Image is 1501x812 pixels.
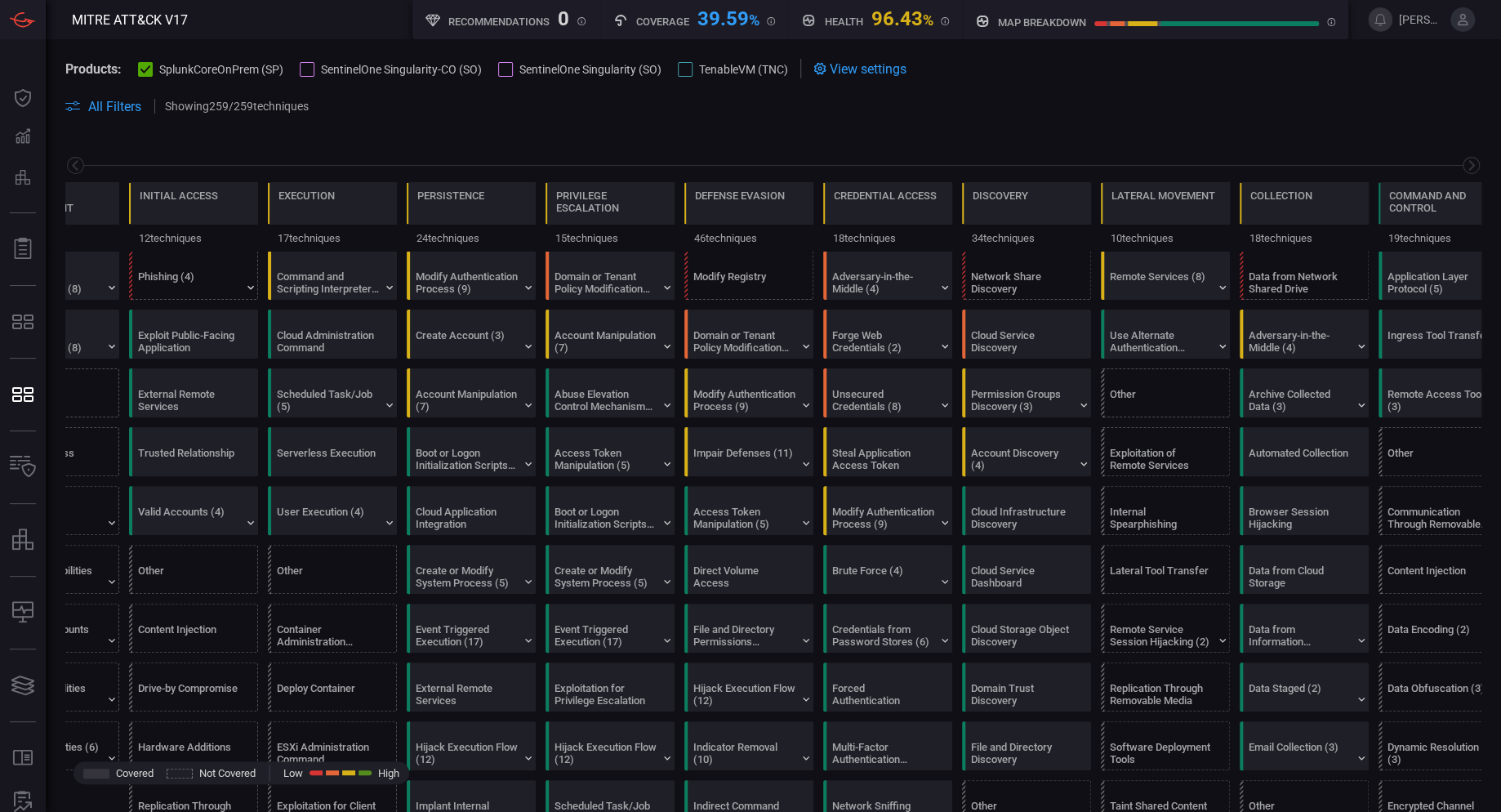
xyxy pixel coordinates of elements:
div: 34 techniques [962,225,1091,251]
div: File and Directory Permissions Modification (2) [693,623,795,648]
div: Data from Network Shared Drive [1249,270,1351,295]
div: T1110: Brute Force [823,545,952,594]
span: % [922,11,933,29]
span: SentinelOne Singularity (SO) [519,63,661,76]
span: Low [283,767,303,779]
div: T1210: Exploitation of Remote Services (Not covered) [1101,427,1230,476]
div: Phishing (4) [138,270,240,295]
h5: map breakdown [998,16,1086,29]
div: Modify Authentication Process (9) [416,270,518,295]
div: T1671: Cloud Application Integration [407,486,536,535]
button: SplunkCoreOnPrem (SP) [138,60,283,77]
div: Cloud Service Discovery [971,329,1073,354]
div: Adversary-in-the-Middle (4) [832,270,934,295]
div: T1555: Credentials from Password Stores [823,604,952,653]
button: SentinelOne Singularity (SO) [498,60,661,77]
div: External Remote Services [416,682,518,707]
div: T1651: Cloud Administration Command [268,310,397,359]
div: Cloud Service Dashboard [971,564,1073,589]
div: T1563: Remote Service Session Hijacking (Not covered) [1101,604,1230,653]
div: Direct Volume Access [693,564,795,589]
div: Valid Accounts (4) [138,506,240,530]
div: Remote Service Session Hijacking (2) [1110,623,1212,648]
div: Impair Defenses (11) [693,447,795,471]
div: TA0008: Lateral Movement [1101,182,1230,251]
div: T1557: Adversary-in-the-Middle [1240,310,1369,359]
button: assets [3,520,42,560]
div: T1006: Direct Volume Access [684,545,813,594]
button: Compliance Monitoring [3,593,42,632]
div: T1204: User Execution [268,486,397,535]
span: Products: [65,61,122,77]
div: T1200: Hardware Additions (Not covered) [129,721,258,770]
div: T1185: Browser Session Hijacking [1240,486,1369,535]
div: 96.43 [871,7,933,27]
div: T1098: Account Manipulation [546,310,675,359]
div: Exploitation for Privilege Escalation [555,682,657,707]
div: Abuse Elevation Control Mechanism (6) [555,388,657,413]
div: Access Token Manipulation (5) [555,447,657,471]
p: Showing 259 / 259 techniques [165,100,309,113]
div: Remote Services (8) [1110,270,1212,295]
div: T1675: ESXi Administration Command (Not covered) [268,721,397,770]
div: Lateral Movement [1111,190,1215,202]
div: T1187: Forced Authentication [823,663,952,712]
div: Hardware Additions [138,741,240,765]
div: T1070: Indicator Removal [684,721,813,770]
button: MITRE - Exposures [3,302,42,341]
h5: Recommendations [448,16,550,28]
div: T1484: Domain or Tenant Policy Modification [684,310,813,359]
span: High [378,767,399,779]
div: TA0009: Collection [1240,182,1369,251]
div: View settings [813,59,906,78]
div: T1087: Account Discovery [962,427,1091,476]
div: T1053: Scheduled Task/Job [268,368,397,417]
div: Container Administration Command [277,623,379,648]
div: TA0003: Persistence [407,182,536,251]
div: Communication Through Removable Media [1387,506,1490,530]
div: T1091: Replication Through Removable Media (Not covered) [1101,663,1230,712]
div: Trusted Relationship [138,447,240,471]
div: T1190: Exploit Public-Facing Application [129,310,258,359]
div: Data from Cloud Storage [1249,564,1351,589]
div: T1574: Hijack Execution Flow [546,721,675,770]
div: T1189: Drive-by Compromise (Not covered) [129,663,258,712]
div: 18 techniques [823,225,952,251]
div: Deploy Container [277,682,379,707]
div: T1074: Data Staged [1240,663,1369,712]
div: Multi-Factor Authentication Request Generation [832,741,934,765]
div: T1543: Create or Modify System Process [546,545,675,594]
div: Automated Collection [1249,447,1351,471]
button: Inventory [3,448,42,487]
div: TA0006: Credential Access [823,182,952,251]
button: All Filters [65,99,141,114]
div: TA0002: Execution [268,182,397,251]
div: Cloud Administration Command [277,329,379,354]
div: T1556: Modify Authentication Process [407,251,536,300]
div: Internal Spearphishing [1110,506,1212,530]
div: T1566: Phishing [129,251,258,300]
div: T1606: Forge Web Credentials [823,310,952,359]
div: 24 techniques [407,225,536,251]
div: T1552: Unsecured Credentials [823,368,952,417]
div: Ingress Tool Transfer [1387,329,1490,354]
h5: Coverage [636,16,689,28]
div: Scheduled Task/Job (5) [277,388,379,413]
div: Access Token Manipulation (5) [693,506,795,530]
div: ESXi Administration Command [277,741,379,765]
div: T1621: Multi-Factor Authentication Request Generation [823,721,952,770]
span: % [749,11,759,29]
div: T1556: Modify Authentication Process [684,368,813,417]
div: Serverless Execution [277,447,379,471]
button: Reports [3,230,42,269]
div: Other (Not covered) [129,545,258,594]
div: Boot or Logon Initialization Scripts (5) [416,447,518,471]
div: Cloud Application Integration [416,506,518,530]
div: Hijack Execution Flow (12) [693,682,795,707]
div: Account Manipulation (7) [416,388,518,413]
div: T1659: Content Injection (Not covered) [129,604,258,653]
div: Credentials from Password Stores (6) [832,623,934,648]
div: Email Collection (3) [1249,741,1351,765]
span: Covered [116,767,154,779]
div: Forge Web Credentials (2) [832,329,934,354]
